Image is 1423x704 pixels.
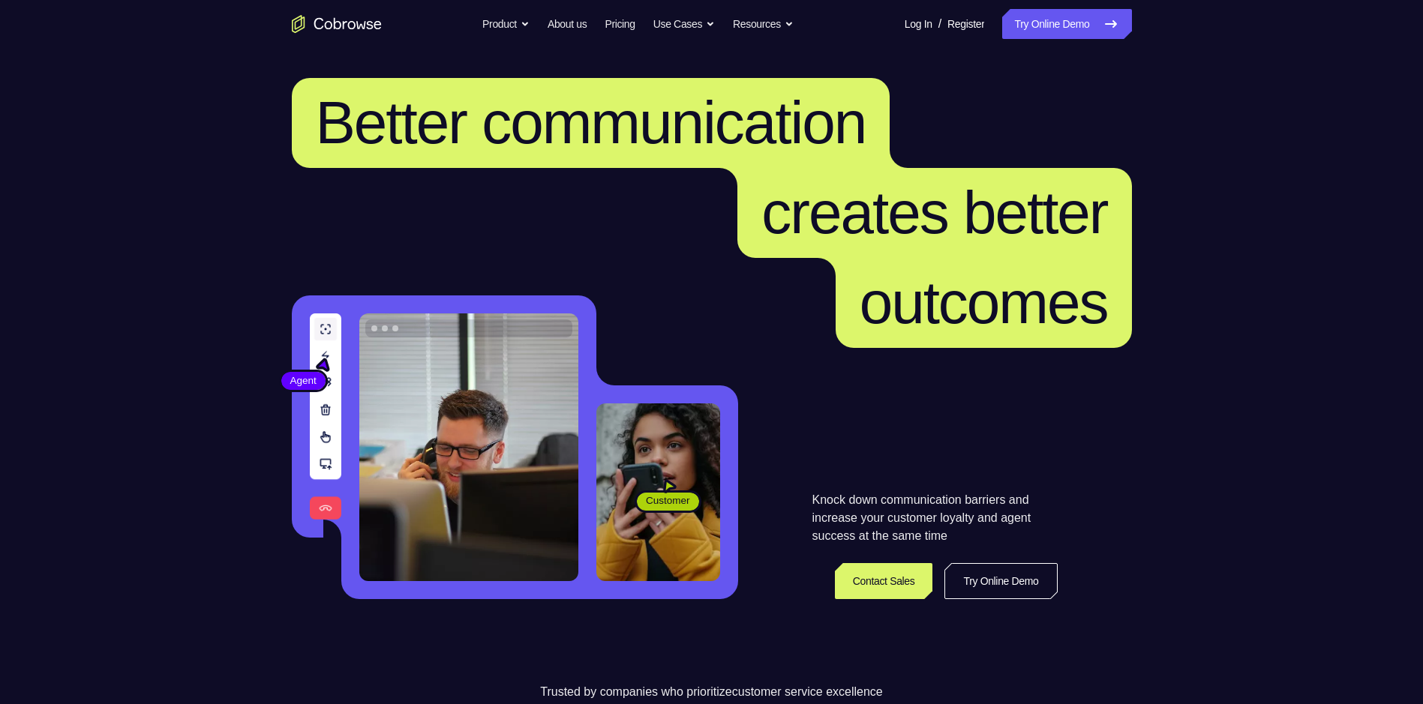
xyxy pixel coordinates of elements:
a: Try Online Demo [944,563,1057,599]
a: Register [947,9,984,39]
a: Pricing [605,9,635,39]
span: outcomes [860,269,1108,336]
img: A series of tools used in co-browsing sessions [310,313,341,520]
p: Knock down communication barriers and increase your customer loyalty and agent success at the sam... [812,491,1058,545]
a: Contact Sales [835,563,933,599]
span: Agent [281,373,326,388]
a: Try Online Demo [1002,9,1131,39]
img: A customer support agent talking on the phone [359,313,578,581]
img: A customer holding their phone [596,403,720,581]
button: Product [482,9,530,39]
button: Use Cases [653,9,715,39]
span: Customer [637,493,699,508]
span: creates better [761,179,1107,246]
span: customer service excellence [732,685,883,698]
span: Better communication [316,89,866,156]
a: Log In [905,9,932,39]
a: About us [548,9,587,39]
a: Go to the home page [292,15,382,33]
span: / [938,15,941,33]
button: Resources [733,9,794,39]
